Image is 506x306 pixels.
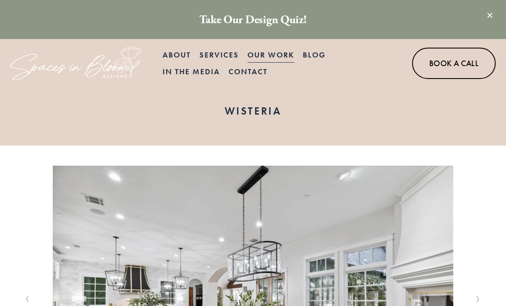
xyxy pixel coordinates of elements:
[163,46,191,63] a: About
[473,292,484,306] button: Next Slide
[22,292,33,306] button: Previous Slide
[79,104,427,118] h1: Wisteria
[199,47,239,63] span: Services
[229,63,268,80] a: Contact
[10,46,141,80] img: Spaces in Bloom Designs
[412,48,496,79] a: Book A Call
[199,46,239,63] a: folder dropdown
[247,46,294,63] a: Our Work
[303,46,326,63] a: Blog
[163,63,220,80] a: In the Media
